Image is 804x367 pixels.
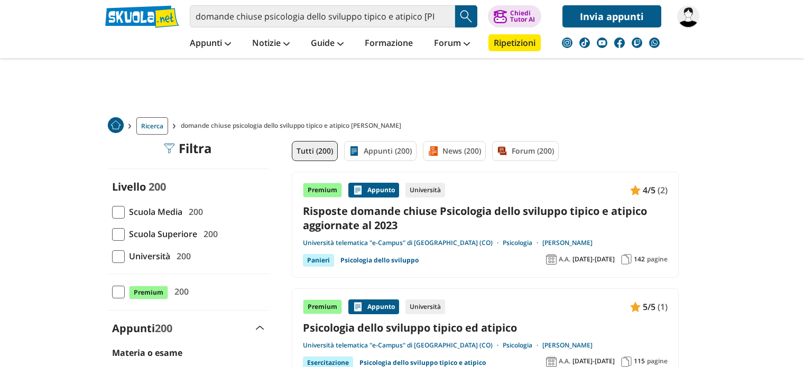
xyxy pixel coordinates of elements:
[125,205,182,219] span: Scuola Media
[647,255,668,264] span: pagine
[256,326,264,330] img: Apri e chiudi sezione
[562,5,661,27] a: Invia appunti
[187,34,234,53] a: Appunti
[546,254,557,265] img: Anno accademico
[303,321,668,335] a: Psicologia dello sviluppo tipico ed atipico
[658,300,668,314] span: (1)
[348,183,399,197] div: Appunto
[658,183,668,197] span: (2)
[503,341,542,350] a: Psicologia
[546,356,557,367] img: Anno accademico
[559,357,570,365] span: A.A.
[579,37,590,48] img: tiktok
[190,5,455,27] input: Cerca appunti, riassunti o versioni
[108,117,124,133] img: Home
[129,286,168,299] span: Premium
[559,255,570,264] span: A.A.
[630,302,641,312] img: Appunti contenuto
[458,8,474,24] img: Cerca appunti, riassunti o versioni
[303,254,334,267] div: Panieri
[125,249,170,263] span: Università
[428,146,438,156] img: News filtro contenuto
[303,341,503,350] a: Università telematica "e-Campus" di [GEOGRAPHIC_DATA] (CO)
[184,205,203,219] span: 200
[497,146,507,156] img: Forum filtro contenuto
[431,34,473,53] a: Forum
[303,204,668,232] a: Risposte domande chiuse Psicologia dello sviluppo tipico e atipico aggiornate al 2023
[542,341,593,350] a: [PERSON_NAME]
[303,239,503,247] a: Università telematica "e-Campus" di [GEOGRAPHIC_DATA] (CO)
[488,5,541,27] button: ChiediTutor AI
[405,183,445,197] div: Università
[136,117,168,135] a: Ricerca
[405,299,445,314] div: Università
[643,300,655,314] span: 5/5
[303,183,342,197] div: Premium
[634,255,645,264] span: 142
[614,37,625,48] img: facebook
[572,255,615,264] span: [DATE]-[DATE]
[562,37,572,48] img: instagram
[170,285,189,298] span: 200
[597,37,607,48] img: youtube
[181,117,405,135] span: domande chiuse psicologia dello sviluppo tipico e atipico [PERSON_NAME]
[455,5,477,27] button: Search Button
[572,357,615,365] span: [DATE]-[DATE]
[630,185,641,195] img: Appunti contenuto
[634,357,645,365] span: 115
[340,254,419,267] a: Psicologia dello sviluppo
[155,321,172,335] span: 200
[348,299,399,314] div: Appunto
[677,5,699,27] img: Lallacocco98
[344,141,417,161] a: Appunti (200)
[172,249,191,263] span: 200
[492,141,559,161] a: Forum (200)
[112,321,172,335] label: Appunti
[510,10,535,23] div: Chiedi Tutor AI
[423,141,486,161] a: News (200)
[164,143,174,154] img: Filtra filtri mobile
[353,302,363,312] img: Appunti contenuto
[149,180,166,194] span: 200
[292,141,338,161] a: Tutti (200)
[362,34,415,53] a: Formazione
[621,356,632,367] img: Pagine
[112,347,182,359] label: Materia o esame
[125,227,197,241] span: Scuola Superiore
[303,299,342,314] div: Premium
[164,141,212,156] div: Filtra
[353,185,363,195] img: Appunti contenuto
[349,146,359,156] img: Appunti filtro contenuto
[643,183,655,197] span: 4/5
[632,37,642,48] img: twitch
[621,254,632,265] img: Pagine
[542,239,593,247] a: [PERSON_NAME]
[249,34,292,53] a: Notizie
[112,180,146,194] label: Livello
[108,117,124,135] a: Home
[488,34,541,51] a: Ripetizioni
[503,239,542,247] a: Psicologia
[649,37,660,48] img: WhatsApp
[647,357,668,365] span: pagine
[308,34,346,53] a: Guide
[199,227,218,241] span: 200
